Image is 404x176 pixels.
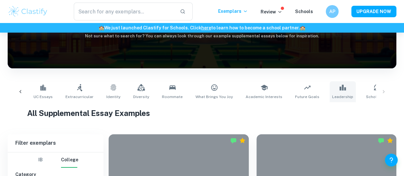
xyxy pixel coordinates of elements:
span: 🏫 [300,25,305,30]
p: Review [261,8,282,15]
button: AP [326,5,339,18]
span: Academic Interests [246,94,282,100]
a: here [201,25,211,30]
a: Schools [295,9,313,14]
div: Premium [239,137,246,144]
span: What Brings You Joy [195,94,233,100]
img: Marked [230,137,237,144]
button: UPGRADE NOW [351,6,396,17]
h6: Not sure what to search for? You can always look through our example supplemental essays below fo... [8,33,396,39]
h1: All Supplemental Essay Examples [27,107,377,119]
h6: Filter exemplars [8,134,103,152]
span: Identity [106,94,120,100]
button: College [61,152,78,168]
div: Filter type choice [33,152,78,168]
img: Clastify logo [8,5,48,18]
span: Leadership [332,94,353,100]
img: Marked [378,137,384,144]
div: Premium [387,137,393,144]
h6: AP [329,8,336,15]
p: Exemplars [218,8,248,15]
span: Scholarship [366,94,389,100]
span: Future Goals [295,94,319,100]
button: IB [33,152,48,168]
button: Help and Feedback [385,154,398,166]
input: Search for any exemplars... [74,3,175,20]
span: UC Essays [34,94,53,100]
span: Extracurricular [65,94,94,100]
h6: We just launched Clastify for Schools. Click to learn how to become a school partner. [1,24,403,31]
span: Diversity [133,94,149,100]
span: Roommate [162,94,183,100]
span: 🏫 [99,25,104,30]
